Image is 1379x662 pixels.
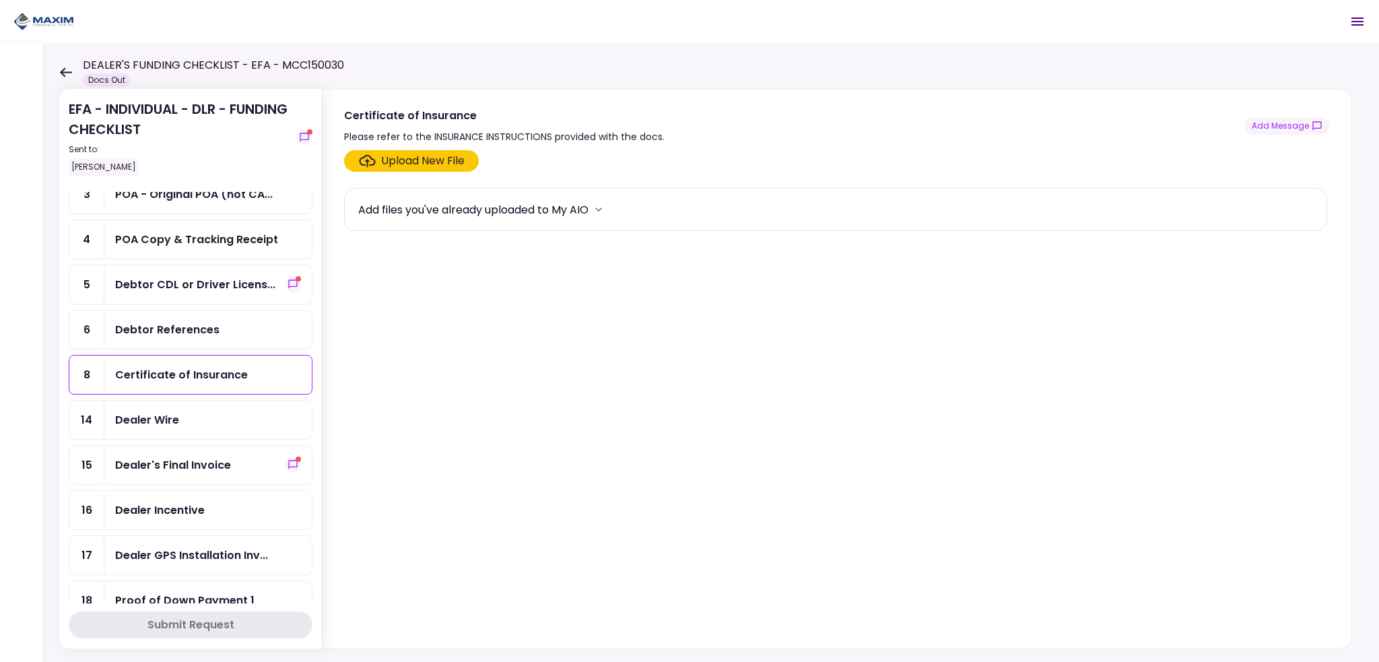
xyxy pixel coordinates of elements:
[69,400,312,440] a: 14Dealer Wire
[381,153,465,169] div: Upload New File
[1341,5,1374,38] button: Open menu
[69,611,312,638] button: Submit Request
[115,231,278,248] div: POA Copy & Tracking Receipt
[69,310,312,350] a: 6Debtor References
[83,73,131,87] div: Docs Out
[322,89,1352,649] div: Certificate of InsurancePlease refer to the INSURANCE INSTRUCTIONS provided with the docs.show-me...
[69,220,104,259] div: 4
[358,201,588,218] div: Add files you've already uploaded to My AIO
[115,457,231,473] div: Dealer's Final Invoice
[1244,117,1330,135] button: show-messages
[115,366,248,383] div: Certificate of Insurance
[115,547,268,564] div: Dealer GPS Installation Invoice
[69,536,104,574] div: 17
[83,57,344,73] h1: DEALER'S FUNDING CHECKLIST - EFA - MCC150030
[115,411,179,428] div: Dealer Wire
[69,446,104,484] div: 15
[115,502,205,519] div: Dealer Incentive
[115,592,255,609] div: Proof of Down Payment 1
[69,491,104,529] div: 16
[13,11,74,32] img: Partner icon
[69,220,312,259] a: 4POA Copy & Tracking Receipt
[69,356,104,394] div: 8
[69,310,104,349] div: 6
[344,129,665,145] div: Please refer to the INSURANCE INSTRUCTIONS provided with the docs.
[344,150,479,172] span: Click here to upload the required document
[69,445,312,485] a: 15Dealer's Final Invoiceshow-messages
[285,276,301,292] button: show-messages
[69,143,291,156] div: Sent to:
[285,457,301,473] button: show-messages
[69,355,312,395] a: 8Certificate of Insurance
[69,175,104,213] div: 3
[115,321,220,338] div: Debtor References
[69,174,312,214] a: 3POA - Original POA (not CA or GA)
[69,581,104,620] div: 18
[69,265,104,304] div: 5
[69,401,104,439] div: 14
[69,490,312,530] a: 16Dealer Incentive
[69,158,139,176] div: [PERSON_NAME]
[69,535,312,575] a: 17Dealer GPS Installation Invoice
[344,107,665,124] div: Certificate of Insurance
[296,129,312,145] button: show-messages
[588,199,609,220] button: more
[69,581,312,620] a: 18Proof of Down Payment 1
[115,186,273,203] div: POA - Original POA (not CA or GA)
[69,99,291,176] div: EFA - INDIVIDUAL - DLR - FUNDING CHECKLIST
[115,276,275,293] div: Debtor CDL or Driver License
[147,617,234,633] div: Submit Request
[69,265,312,304] a: 5Debtor CDL or Driver Licenseshow-messages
